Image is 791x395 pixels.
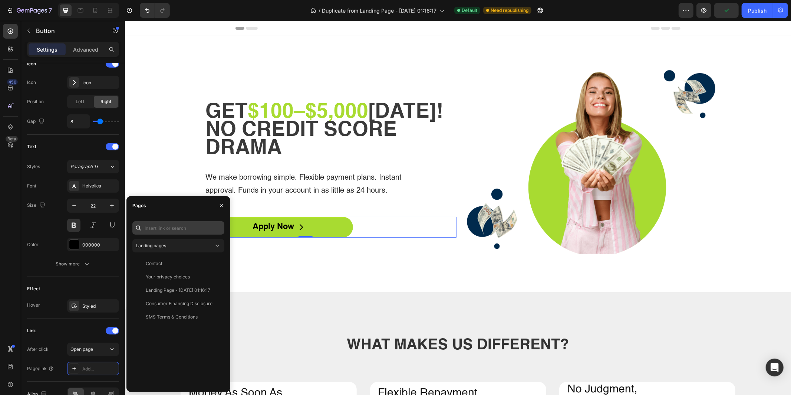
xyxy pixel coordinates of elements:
div: Styles [27,163,40,170]
strong: Drama [80,118,157,138]
div: Gap [27,117,46,127]
span: We make borrowing simple. Flexible payment plans. Instant approval. Funds in your account in as l... [80,153,277,174]
p: Button [36,26,99,35]
button: Show more [27,257,119,271]
div: After click [27,346,49,353]
div: 000000 [82,242,117,248]
div: Size [27,200,47,210]
div: Hover [27,302,40,309]
div: Font [27,183,36,189]
button: <p>Apply Now</p> [80,196,228,217]
strong: No Credit Score [80,99,272,120]
p: 7 [49,6,52,15]
input: Insert link or search [132,221,224,235]
strong: [DATE]! [243,81,318,102]
img: gempages_575867825793532490-d4960085-5bd2-4b1f-9e43-9966a68c2eec.png [328,30,624,253]
div: Styled [82,303,117,310]
span: Default [462,7,477,14]
div: Text [27,143,36,150]
div: Icon [27,79,36,86]
p: Apply Now [128,199,169,214]
div: Page/link [27,365,54,372]
p: Settings [37,46,57,53]
button: Paragraph 1* [67,160,119,173]
span: / [319,7,320,14]
div: Button [39,186,56,192]
span: Flexible Repayment Plans [253,367,353,391]
div: Color [27,241,39,248]
div: Consumer Financing Disclosure [146,300,212,307]
div: Landing Page - [DATE] 01:16:17 [146,287,210,294]
span: Money As Soon As [DATE] [64,367,157,391]
div: Helvetica [82,183,117,190]
div: Publish [748,7,767,14]
div: Add... [82,366,117,372]
input: Auto [67,115,90,128]
button: Open page [67,343,119,356]
iframe: Design area [125,21,791,395]
div: Position [27,98,44,105]
span: No Judgment, [442,363,512,374]
div: SMS Terms & Conditions [146,314,198,320]
button: Landing pages [132,239,224,252]
div: Undo/Redo [140,3,170,18]
div: Show more [56,260,90,268]
span: Open page [70,346,93,352]
span: Duplicate from Landing Page - [DATE] 01:16:17 [322,7,436,14]
div: Icon [27,61,36,67]
span: Need republishing [491,7,528,14]
span: Landing pages [136,243,166,248]
div: Icon [82,79,117,86]
div: Beta [6,136,18,142]
p: Advanced [73,46,98,53]
span: Paragraph 1* [70,163,99,170]
button: Publish [742,3,773,18]
div: Effect [27,285,40,292]
strong: WHAT MAKES US DIFFERENT? [222,317,444,332]
div: Your privacy choices [146,274,190,280]
button: 7 [3,3,55,18]
span: Right [101,98,112,105]
div: 450 [7,79,18,85]
div: Contact [146,260,162,267]
span: Left [76,98,85,105]
div: Link [27,327,36,334]
div: Open Intercom Messenger [766,359,784,376]
div: Pages [132,202,146,209]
